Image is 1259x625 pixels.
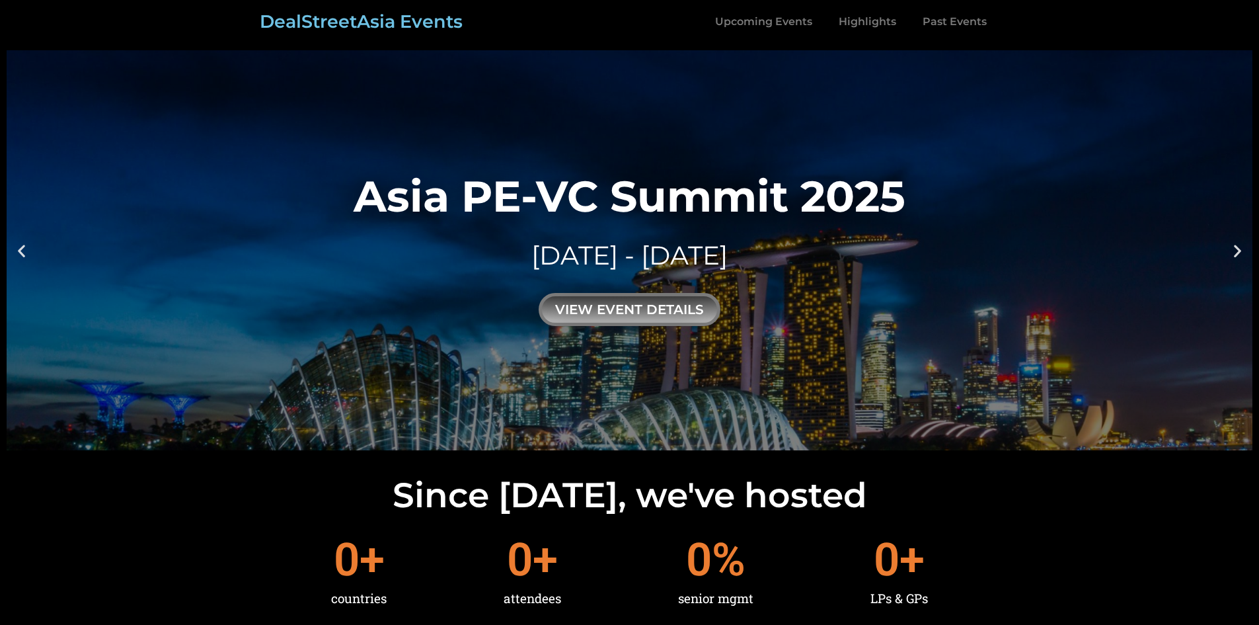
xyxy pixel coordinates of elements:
[334,537,360,583] span: 0
[260,11,463,32] a: DealStreetAsia Events
[360,537,387,583] span: +
[504,583,561,614] div: attendees
[899,537,928,583] span: +
[874,537,899,583] span: 0
[533,537,561,583] span: +
[354,237,905,274] div: [DATE] - [DATE]
[354,175,905,218] div: Asia PE-VC Summit 2025
[909,7,1000,37] a: Past Events
[870,583,928,614] div: LPs & GPs
[7,478,1252,513] h2: Since [DATE], we've hosted
[712,537,753,583] span: %
[702,7,825,37] a: Upcoming Events
[507,537,533,583] span: 0
[678,583,753,614] div: senior mgmt
[331,583,387,614] div: countries
[7,50,1252,450] a: Asia PE-VC Summit 2025[DATE] - [DATE]view event details
[686,537,712,583] span: 0
[539,293,720,326] div: view event details
[825,7,909,37] a: Highlights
